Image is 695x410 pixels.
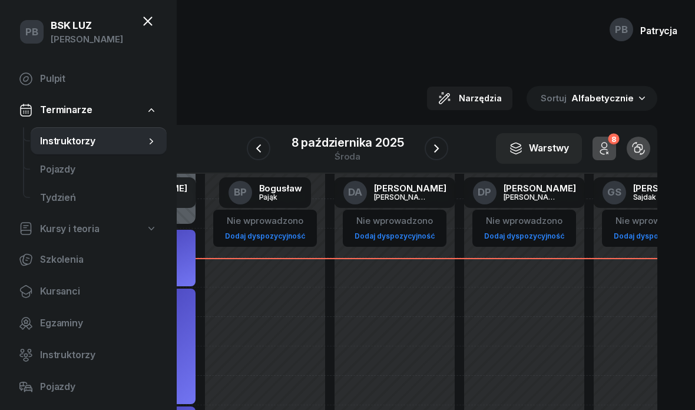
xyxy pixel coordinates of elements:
a: Pojazdy [31,156,167,184]
a: Dodaj dyspozycyjność [220,229,310,243]
span: BP [234,187,247,197]
span: Egzaminy [40,316,157,331]
div: [PERSON_NAME] [504,193,560,201]
a: Kursanci [9,277,167,306]
span: GS [607,187,621,197]
div: środa [292,152,404,161]
a: Instruktorzy [31,127,167,156]
div: Bogusław [259,184,302,193]
span: Pojazdy [40,162,157,177]
a: Terminarze [9,97,167,124]
span: Kursy i teoria [40,221,100,237]
button: 8 [593,137,616,160]
span: Tydzień [40,190,157,206]
div: [PERSON_NAME] [51,32,123,47]
a: Kursy i teoria [9,216,167,243]
a: BPBogusławPająk [219,177,312,208]
span: PB [615,25,628,35]
span: DA [348,187,362,197]
a: Tydzień [31,184,167,212]
a: Egzaminy [9,309,167,338]
span: Terminarze [40,102,92,118]
button: Nie wprowadzonoDodaj dyspozycyjność [350,211,439,246]
a: Pulpit [9,65,167,93]
button: Sortuj Alfabetycznie [527,86,657,111]
span: DP [478,187,491,197]
a: DA[PERSON_NAME][PERSON_NAME] [334,177,456,208]
span: Kursanci [40,284,157,299]
div: BSK LUZ [51,21,123,31]
button: Warstwy [496,133,582,164]
a: Instruktorzy [9,341,167,369]
span: Instruktorzy [40,134,145,149]
a: Szkolenia [9,246,167,274]
div: [PERSON_NAME] [374,184,446,193]
div: Patrycja [640,26,677,35]
div: Nie wprowadzono [479,213,569,229]
div: 8 października 2025 [292,137,404,148]
span: Pojazdy [40,379,157,395]
div: Sajdak [633,193,690,201]
span: Pulpit [40,71,157,87]
a: Dodaj dyspozycyjność [350,229,439,243]
span: Sortuj [541,91,569,106]
span: Szkolenia [40,252,157,267]
span: Alfabetycznie [571,92,634,104]
span: Narzędzia [459,91,502,105]
div: 8 [608,134,619,145]
div: Nie wprowadzono [220,213,310,229]
span: Instruktorzy [40,348,157,363]
a: Pojazdy [9,373,167,401]
a: DP[PERSON_NAME][PERSON_NAME] [464,177,585,208]
button: Nie wprowadzonoDodaj dyspozycyjność [479,211,569,246]
button: Narzędzia [427,87,512,110]
div: Nie wprowadzono [350,213,439,229]
div: Warstwy [509,141,569,156]
div: [PERSON_NAME] [504,184,576,193]
div: [PERSON_NAME] [374,193,431,201]
div: Pająk [259,193,302,201]
button: Nie wprowadzonoDodaj dyspozycyjność [220,211,310,246]
span: PB [25,27,38,37]
a: Dodaj dyspozycyjność [479,229,569,243]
